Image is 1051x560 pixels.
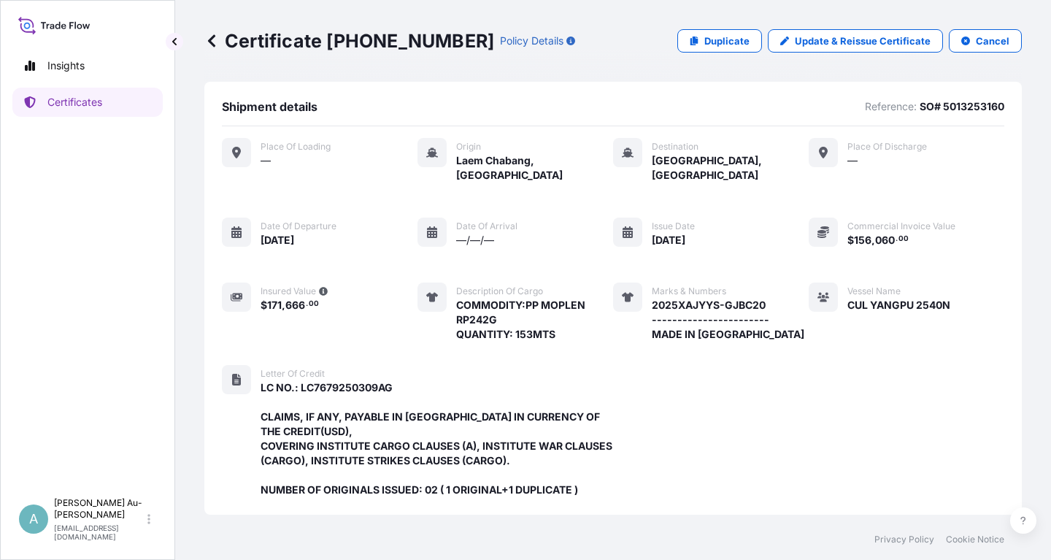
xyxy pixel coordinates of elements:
span: $ [261,300,267,310]
span: — [847,153,858,168]
span: [DATE] [261,233,294,248]
span: Issue Date [652,220,695,232]
p: Reference: [865,99,917,114]
p: Insights [47,58,85,73]
span: 00 [898,237,909,242]
span: , [871,235,875,245]
span: . [306,302,308,307]
p: Cancel [976,34,1009,48]
button: Cancel [949,29,1022,53]
p: SO# 5013253160 [920,99,1004,114]
span: Vessel Name [847,285,901,297]
span: LC NO.: LC7679250309AG CLAIMS, IF ANY, PAYABLE IN [GEOGRAPHIC_DATA] IN CURRENCY OF THE CREDIT(USD... [261,380,613,497]
span: Shipment details [222,99,317,114]
p: Duplicate [704,34,750,48]
span: COMMODITY:PP MOPLEN RP242G QUANTITY: 153MTS [456,298,613,342]
span: Place of Loading [261,141,331,153]
a: Duplicate [677,29,762,53]
span: Date of arrival [456,220,517,232]
p: Certificate [PHONE_NUMBER] [204,29,494,53]
a: Insights [12,51,163,80]
span: Commercial Invoice Value [847,220,955,232]
span: Destination [652,141,698,153]
p: [PERSON_NAME] Au-[PERSON_NAME] [54,497,145,521]
span: Place of discharge [847,141,927,153]
span: Origin [456,141,481,153]
a: Certificates [12,88,163,117]
span: [GEOGRAPHIC_DATA], [GEOGRAPHIC_DATA] [652,153,809,183]
p: Policy Details [500,34,563,48]
p: Update & Reissue Certificate [795,34,931,48]
span: 060 [875,235,895,245]
span: A [29,512,38,526]
span: Description of cargo [456,285,543,297]
a: Update & Reissue Certificate [768,29,943,53]
span: —/—/— [456,233,494,248]
span: — [261,153,271,168]
span: Insured Value [261,285,316,297]
span: . [896,237,898,242]
a: Cookie Notice [946,534,1004,545]
span: Laem Chabang, [GEOGRAPHIC_DATA] [456,153,613,183]
span: 666 [285,300,305,310]
span: [DATE] [652,233,685,248]
a: Privacy Policy [874,534,934,545]
span: 171 [267,300,282,310]
span: , [282,300,285,310]
span: 2025XAJYYS-GJBC20 ----------------------- MADE IN [GEOGRAPHIC_DATA] [652,298,804,342]
span: Date of departure [261,220,336,232]
span: 00 [309,302,319,307]
span: CUL YANGPU 2540N [847,298,950,312]
span: Marks & Numbers [652,285,726,297]
span: $ [847,235,854,245]
span: Letter of Credit [261,368,325,380]
p: Certificates [47,95,102,110]
span: 156 [854,235,871,245]
p: [EMAIL_ADDRESS][DOMAIN_NAME] [54,523,145,541]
